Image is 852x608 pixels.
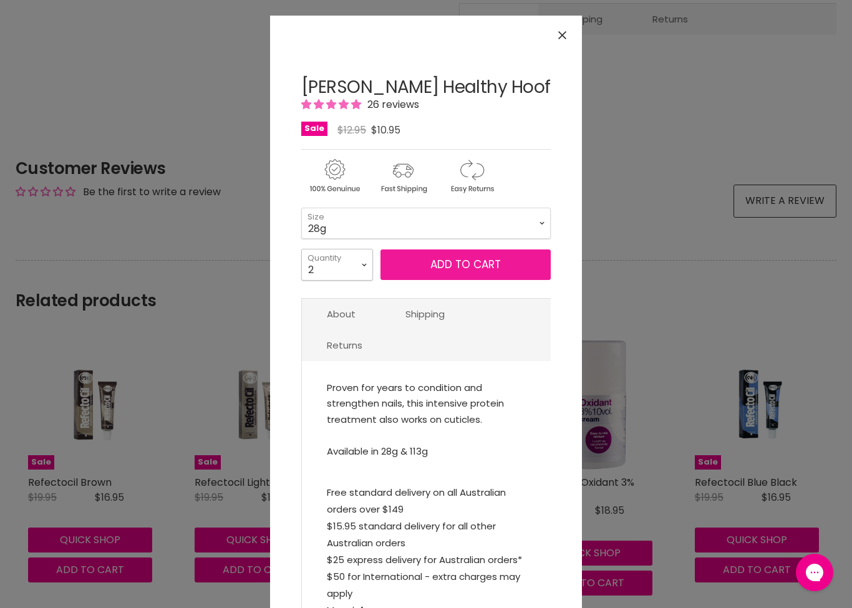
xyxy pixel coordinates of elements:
img: genuine.gif [301,157,367,195]
select: Quantity [301,249,373,280]
button: Close [549,22,576,49]
a: Returns [302,330,387,360]
span: $10.95 [371,123,400,137]
span: 26 reviews [364,97,419,112]
iframe: Gorgias live chat messenger [790,549,840,596]
span: 4.88 stars [301,97,364,112]
span: Add to cart [430,257,501,272]
span: Sale [301,122,327,136]
div: Proven for years to condition and strengthen nails, this intensive protein treatment also works o... [327,380,526,460]
button: Add to cart [380,249,551,281]
a: About [302,299,380,329]
img: returns.gif [438,157,505,195]
span: $12.95 [337,123,366,137]
a: [PERSON_NAME] Healthy Hoof [301,75,550,99]
a: Shipping [380,299,470,329]
img: shipping.gif [370,157,436,195]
